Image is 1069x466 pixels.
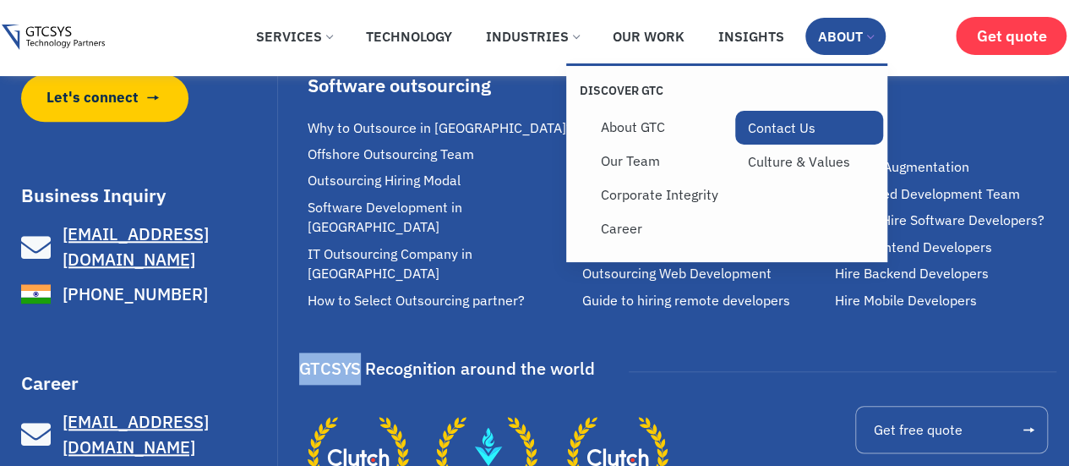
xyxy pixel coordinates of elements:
[299,353,595,385] div: GTCSYS Recognition around the world
[835,291,1057,310] a: Hire Mobile Developers
[587,178,735,211] a: Corporate Integrity
[582,291,790,310] span: Guide to hiring remote developers
[21,374,273,392] h3: Career
[835,238,1057,257] a: Hire Frontend Developers
[63,222,209,271] span: [EMAIL_ADDRESS][DOMAIN_NAME]
[835,238,992,257] span: Hire Frontend Developers
[835,211,1044,230] span: How to Hire Software Developers?
[46,87,139,108] span: Let's connect
[353,18,465,55] a: Technology
[835,157,1057,177] a: IT Staff Augmentation
[735,111,883,145] a: Contact Us
[706,18,797,55] a: Insights
[308,171,574,190] a: Outsourcing Hiring Modal
[21,74,188,121] a: Let's connect
[835,291,977,310] span: Hire Mobile Developers
[805,18,886,55] a: About
[308,291,525,310] span: How to Select Outsourcing partner?
[579,83,727,98] p: Discover GTC
[835,211,1057,230] a: How to Hire Software Developers?
[582,291,826,310] a: Guide to hiring remote developers
[835,184,1020,204] span: Dedicated Development Team
[308,118,574,138] a: Why to Outsource in [GEOGRAPHIC_DATA]?
[58,282,208,307] span: [PHONE_NUMBER]
[243,18,345,55] a: Services
[473,18,592,55] a: Industries
[587,110,735,144] a: About GTC
[308,145,474,164] span: Offshore Outsourcing Team
[956,17,1066,55] a: Get quote
[835,264,1057,283] a: Hire Backend Developers
[308,118,573,138] span: Why to Outsource in [GEOGRAPHIC_DATA]?
[600,18,697,55] a: Our Work
[835,157,969,177] span: IT Staff Augmentation
[582,264,772,283] span: Outsourcing Web Development
[976,27,1046,45] span: Get quote
[835,264,989,283] span: Hire Backend Developers
[855,406,1047,453] a: Get free quote
[587,144,735,178] a: Our Team
[21,279,273,309] a: [PHONE_NUMBER]
[21,222,273,272] a: [EMAIL_ADDRESS][DOMAIN_NAME]
[308,198,574,238] a: Software Development in [GEOGRAPHIC_DATA]
[63,410,209,458] span: [EMAIL_ADDRESS][DOMAIN_NAME]
[308,145,574,164] a: Offshore Outsourcing Team
[21,186,273,205] h3: Business Inquiry
[308,171,461,190] span: Outsourcing Hiring Modal
[308,76,574,95] div: Software outsourcing
[835,184,1057,204] a: Dedicated Development Team
[21,409,273,460] a: [EMAIL_ADDRESS][DOMAIN_NAME]
[308,291,574,310] a: How to Select Outsourcing partner?
[735,145,883,178] a: Culture & Values
[873,423,962,436] span: Get free quote
[2,25,104,51] img: Gtcsys logo
[582,264,826,283] a: Outsourcing Web Development
[587,211,735,245] a: Career
[308,244,574,284] a: IT Outsourcing Company in [GEOGRAPHIC_DATA]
